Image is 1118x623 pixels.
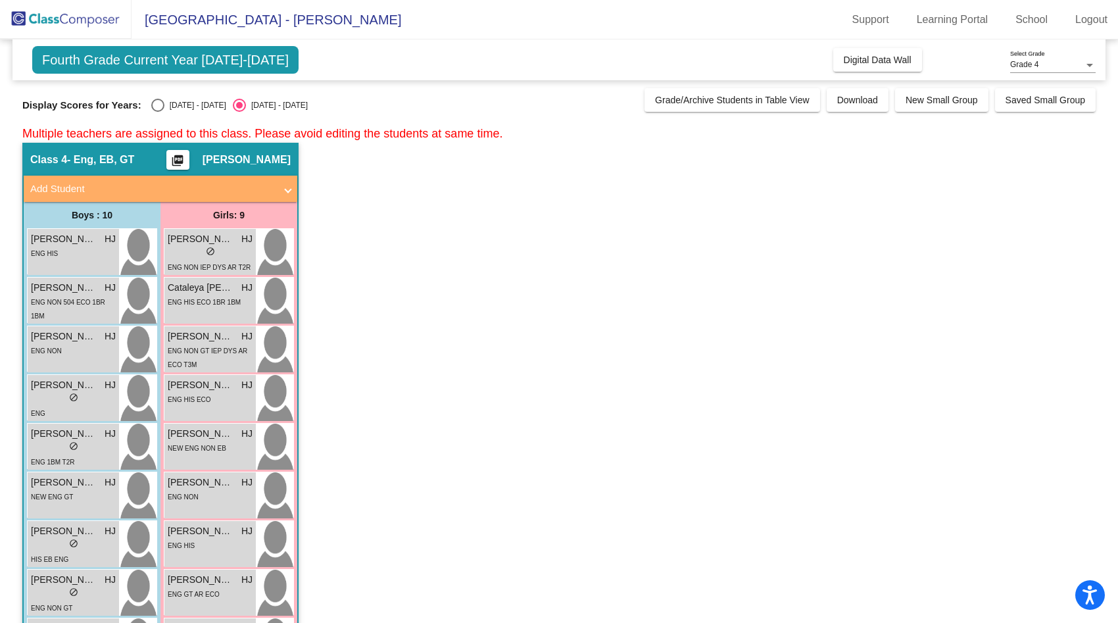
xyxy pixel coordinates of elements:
[241,427,253,441] span: HJ
[31,347,62,355] span: ENG NON
[842,9,900,30] a: Support
[241,378,253,392] span: HJ
[31,476,97,489] span: [PERSON_NAME]
[24,176,297,202] mat-expansion-panel-header: Add Student
[105,524,116,538] span: HJ
[67,153,134,166] span: - Eng, EB, GT
[168,281,233,295] span: Cataleya [PERSON_NAME]
[105,281,116,295] span: HJ
[995,88,1096,112] button: Saved Small Group
[22,99,141,111] span: Display Scores for Years:
[168,445,226,452] span: NEW ENG NON EB
[241,330,253,343] span: HJ
[203,153,291,166] span: [PERSON_NAME]
[31,250,58,257] span: ENG HIS
[132,9,401,30] span: [GEOGRAPHIC_DATA] - [PERSON_NAME]
[31,378,97,392] span: [PERSON_NAME]
[151,99,308,112] mat-radio-group: Select an option
[31,556,68,563] span: HIS EB ENG
[168,476,233,489] span: [PERSON_NAME]
[160,202,297,228] div: Girls: 9
[168,378,233,392] span: [PERSON_NAME]
[31,524,97,538] span: [PERSON_NAME]
[833,48,922,72] button: Digital Data Wall
[31,299,105,320] span: ENG NON 504 ECO 1BR 1BM
[164,99,226,111] div: [DATE] - [DATE]
[31,330,97,343] span: [PERSON_NAME]
[168,591,220,598] span: ENG GT AR ECO
[906,95,978,105] span: New Small Group
[69,393,78,402] span: do_not_disturb_alt
[168,493,199,501] span: ENG NON
[1006,95,1085,105] span: Saved Small Group
[69,587,78,597] span: do_not_disturb_alt
[168,573,233,587] span: [PERSON_NAME]
[895,88,988,112] button: New Small Group
[31,281,97,295] span: [PERSON_NAME]
[31,573,97,587] span: [PERSON_NAME]
[31,493,73,501] span: NEW ENG GT
[30,182,275,197] mat-panel-title: Add Student
[105,476,116,489] span: HJ
[31,605,72,612] span: ENG NON GT
[24,202,160,228] div: Boys : 10
[168,232,233,246] span: [PERSON_NAME]
[837,95,878,105] span: Download
[1005,9,1058,30] a: School
[168,347,247,368] span: ENG NON GT IEP DYS AR ECO T3M
[31,410,45,417] span: ENG
[168,427,233,441] span: [PERSON_NAME]
[31,427,97,441] span: [PERSON_NAME]
[105,330,116,343] span: HJ
[241,524,253,538] span: HJ
[906,9,999,30] a: Learning Portal
[105,232,116,246] span: HJ
[644,88,820,112] button: Grade/Archive Students in Table View
[69,539,78,548] span: do_not_disturb_alt
[844,55,911,65] span: Digital Data Wall
[168,264,251,271] span: ENG NON IEP DYS AR T2R
[168,330,233,343] span: [PERSON_NAME]
[166,150,189,170] button: Print Students Details
[241,281,253,295] span: HJ
[241,476,253,489] span: HJ
[1065,9,1118,30] a: Logout
[32,46,299,74] span: Fourth Grade Current Year [DATE]-[DATE]
[1010,60,1038,69] span: Grade 4
[170,154,185,172] mat-icon: picture_as_pdf
[105,378,116,392] span: HJ
[168,542,195,549] span: ENG HIS
[168,524,233,538] span: [PERSON_NAME]
[827,88,888,112] button: Download
[655,95,810,105] span: Grade/Archive Students in Table View
[69,441,78,451] span: do_not_disturb_alt
[105,427,116,441] span: HJ
[31,232,97,246] span: [PERSON_NAME]
[168,299,241,306] span: ENG HIS ECO 1BR 1BM
[105,573,116,587] span: HJ
[246,99,308,111] div: [DATE] - [DATE]
[241,573,253,587] span: HJ
[30,153,67,166] span: Class 4
[168,396,211,403] span: ENG HIS ECO
[31,459,75,466] span: ENG 1BM T2R
[22,127,502,140] span: Multiple teachers are assigned to this class. Please avoid editing the students at same time.
[206,247,215,256] span: do_not_disturb_alt
[241,232,253,246] span: HJ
